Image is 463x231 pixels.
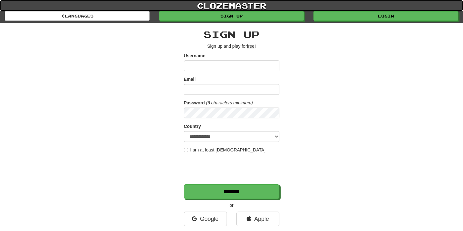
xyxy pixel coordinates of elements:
input: I am at least [DEMOGRAPHIC_DATA] [184,148,188,152]
a: Languages [5,11,150,21]
a: Sign up [159,11,304,21]
iframe: reCAPTCHA [184,156,281,181]
p: Sign up and play for ! [184,43,279,49]
p: or [184,202,279,208]
label: Country [184,123,201,129]
label: Email [184,76,196,82]
u: free [247,44,255,49]
label: Username [184,52,206,59]
label: I am at least [DEMOGRAPHIC_DATA] [184,147,266,153]
a: Google [184,212,227,226]
h2: Sign up [184,29,279,40]
a: Apple [236,212,279,226]
a: Login [313,11,458,21]
em: (6 characters minimum) [206,100,253,105]
label: Password [184,100,205,106]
